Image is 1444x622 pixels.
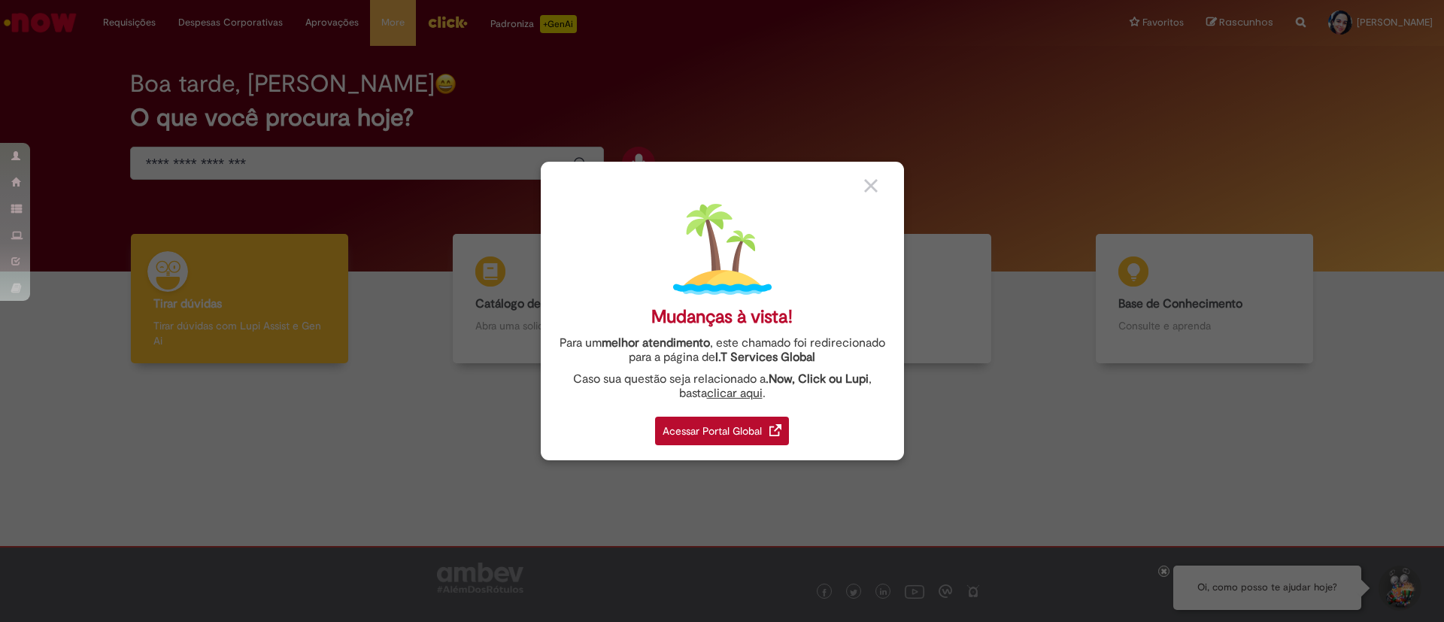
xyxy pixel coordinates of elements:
[769,424,781,436] img: redirect_link.png
[715,341,815,365] a: I.T Services Global
[707,378,763,401] a: clicar aqui
[552,336,893,365] div: Para um , este chamado foi redirecionado para a página de
[651,306,793,328] div: Mudanças à vista!
[602,335,710,350] strong: melhor atendimento
[766,372,869,387] strong: .Now, Click ou Lupi
[655,408,789,445] a: Acessar Portal Global
[552,372,893,401] div: Caso sua questão seja relacionado a , basta .
[673,200,772,299] img: island.png
[864,179,878,193] img: close_button_grey.png
[655,417,789,445] div: Acessar Portal Global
